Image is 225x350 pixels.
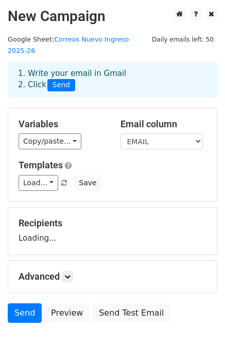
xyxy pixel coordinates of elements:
h5: Advanced [19,271,206,282]
a: Send Test Email [92,303,170,323]
a: Daily emails left: 50 [148,35,217,43]
a: Load... [19,175,58,191]
div: 1. Write your email in Gmail 2. Click [10,68,215,91]
a: Copy/paste... [19,133,81,149]
h5: Variables [19,119,105,130]
a: Send [8,303,42,323]
span: Daily emails left: 50 [148,34,217,45]
h5: Email column [120,119,207,130]
div: Loading... [19,218,206,244]
h2: New Campaign [8,8,217,25]
span: Send [47,79,75,91]
a: Correos Nuevo Ingreso 2025-26 [8,35,129,55]
a: Preview [44,303,90,323]
a: Templates [19,160,63,170]
button: Save [74,175,101,191]
small: Google Sheet: [8,35,129,55]
h5: Recipients [19,218,206,229]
